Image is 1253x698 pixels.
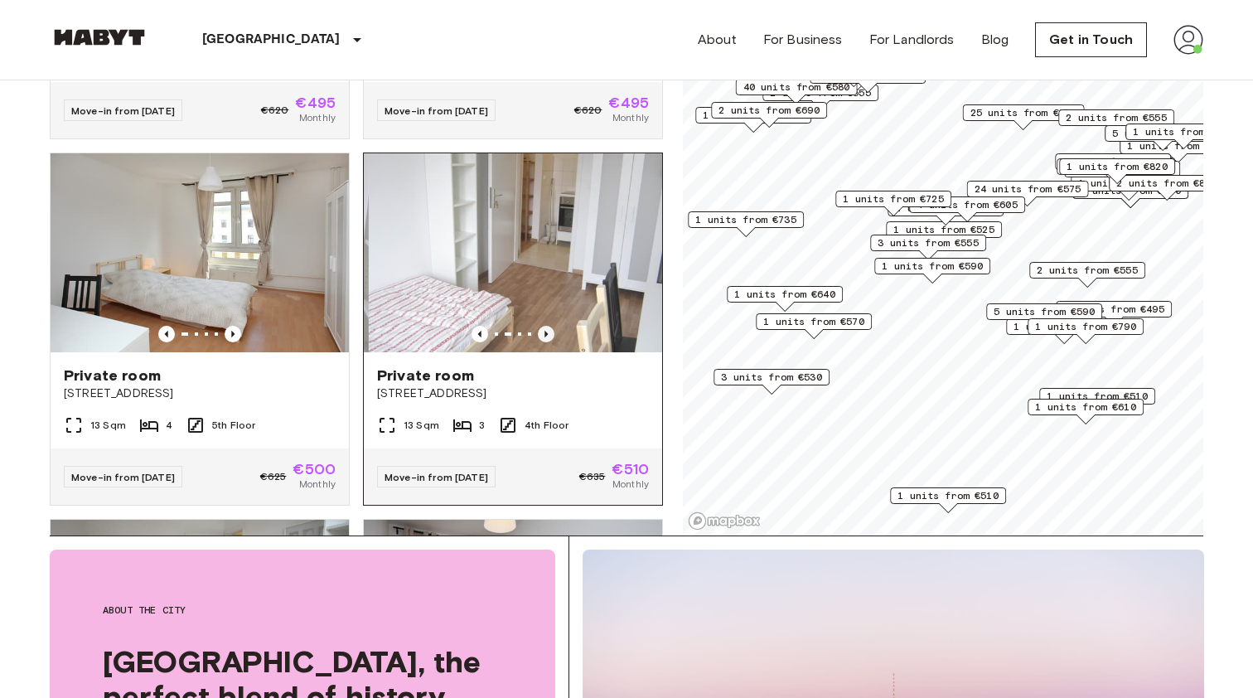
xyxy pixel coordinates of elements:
[385,471,488,483] span: Move-in from [DATE]
[1062,154,1163,169] span: 2 units from €645
[293,462,336,477] span: €500
[1035,319,1136,334] span: 1 units from €790
[1125,124,1241,149] div: Map marker
[698,30,737,50] a: About
[158,326,175,342] button: Previous image
[1028,399,1144,424] div: Map marker
[1056,301,1172,327] div: Map marker
[970,105,1077,120] span: 25 units from €530
[718,103,820,118] span: 2 units from €690
[377,366,474,385] span: Private room
[870,235,986,260] div: Map marker
[1067,159,1168,174] span: 1 units from €820
[714,369,830,395] div: Map marker
[688,511,761,531] a: Mapbox logo
[574,103,602,118] span: €620
[1058,109,1174,135] div: Map marker
[1063,302,1164,317] span: 1 units from €495
[695,212,796,227] span: 1 units from €735
[897,488,999,503] span: 1 units from €510
[843,191,944,206] span: 1 units from €725
[50,153,350,506] a: Marketing picture of unit DE-01-193-03MPrevious imagePrevious imagePrivate room[STREET_ADDRESS]13...
[71,471,175,483] span: Move-in from [DATE]
[1055,153,1171,179] div: Map marker
[299,110,336,125] span: Monthly
[538,326,554,342] button: Previous image
[1047,389,1148,404] span: 1 units from €510
[835,191,951,216] div: Map marker
[878,235,979,250] span: 3 units from €555
[1133,124,1234,139] span: 1 units from €660
[1059,158,1175,184] div: Map marker
[869,30,955,50] a: For Landlords
[103,603,502,618] span: About the city
[886,221,1002,247] div: Map marker
[1105,125,1221,151] div: Map marker
[882,259,983,274] span: 1 units from €590
[917,197,1018,212] span: 4 units from €605
[874,258,990,284] div: Map marker
[734,287,835,302] span: 1 units from €640
[743,80,850,95] span: 40 units from €580
[479,418,485,433] span: 3
[1109,175,1225,201] div: Map marker
[1006,318,1122,344] div: Map marker
[260,469,287,484] span: €625
[50,29,149,46] img: Habyt
[1173,25,1203,55] img: avatar
[525,418,568,433] span: 4th Floor
[727,286,843,312] div: Map marker
[909,196,1025,222] div: Map marker
[1039,388,1155,414] div: Map marker
[1035,400,1136,414] span: 1 units from €610
[64,385,336,402] span: [STREET_ADDRESS]
[1029,262,1145,288] div: Map marker
[763,30,843,50] a: For Business
[1066,110,1167,125] span: 2 units from €555
[404,418,439,433] span: 13 Sqm
[967,181,1089,206] div: Map marker
[1037,263,1138,278] span: 2 units from €555
[225,326,241,342] button: Previous image
[975,182,1081,196] span: 24 units from €575
[212,418,255,433] span: 5th Floor
[612,110,649,125] span: Monthly
[612,477,649,492] span: Monthly
[51,153,349,352] img: Marketing picture of unit DE-01-193-03M
[711,102,827,128] div: Map marker
[363,153,663,506] a: Marketing picture of unit DE-01-135-01MMarketing picture of unit DE-01-135-01MPrevious imagePrevi...
[756,313,872,339] div: Map marker
[986,303,1102,329] div: Map marker
[721,370,822,385] span: 3 units from €530
[71,104,175,117] span: Move-in from [DATE]
[770,85,871,100] span: 2 units from €555
[608,95,649,110] span: €495
[981,30,1009,50] a: Blog
[763,314,864,329] span: 1 units from €570
[90,418,126,433] span: 13 Sqm
[703,108,804,123] span: 1 units from €570
[1028,318,1144,344] div: Map marker
[890,487,1006,513] div: Map marker
[64,366,161,385] span: Private room
[994,304,1095,319] span: 5 units from €590
[579,469,606,484] span: €635
[385,104,488,117] span: Move-in from [DATE]
[299,477,336,492] span: Monthly
[377,385,649,402] span: [STREET_ADDRESS]
[166,418,172,433] span: 4
[261,103,289,118] span: €620
[295,95,336,110] span: €495
[369,153,667,352] img: Marketing picture of unit DE-01-135-01M
[1035,22,1147,57] a: Get in Touch
[893,222,994,237] span: 1 units from €525
[736,79,858,104] div: Map marker
[202,30,341,50] p: [GEOGRAPHIC_DATA]
[472,326,488,342] button: Previous image
[963,104,1085,130] div: Map marker
[1057,158,1173,184] div: Map marker
[612,462,649,477] span: €510
[688,211,804,237] div: Map marker
[695,107,811,133] div: Map marker
[1112,126,1213,141] span: 5 units from €660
